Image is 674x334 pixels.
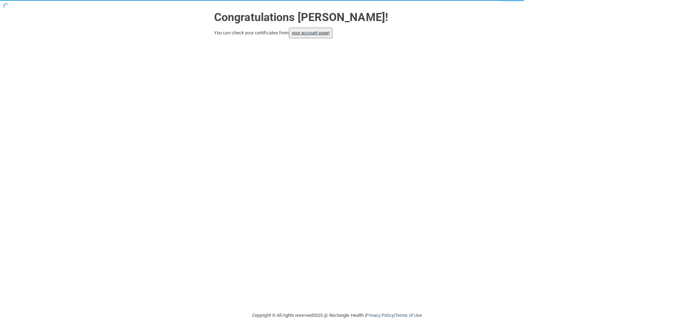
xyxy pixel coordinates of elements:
[366,313,394,318] a: Privacy Policy
[209,304,465,327] div: Copyright © All rights reserved 2025 @ Rectangle Health | |
[214,28,460,38] div: You can check your certificates from
[289,28,333,38] button: your account page!
[395,313,422,318] a: Terms of Use
[292,30,330,35] a: your account page!
[214,11,388,24] strong: Congratulations [PERSON_NAME]!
